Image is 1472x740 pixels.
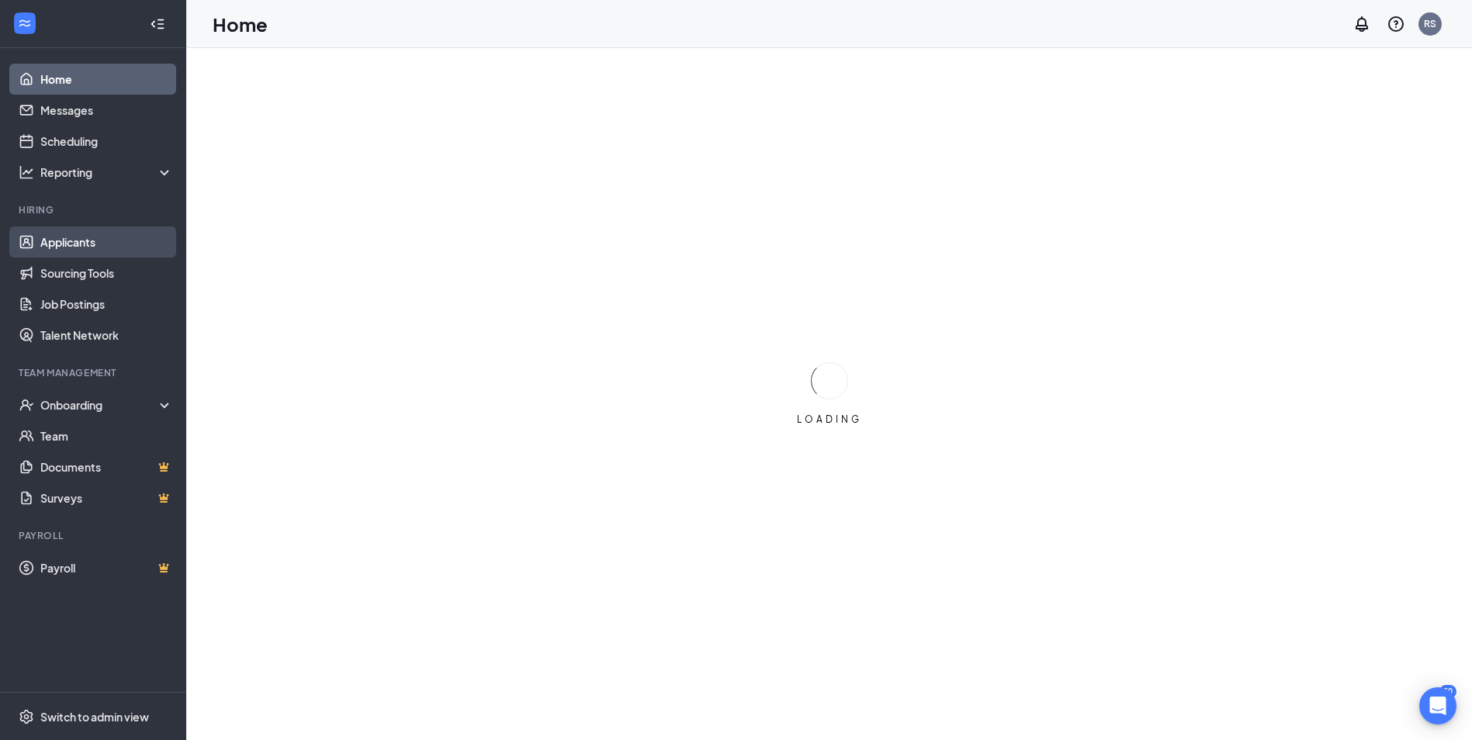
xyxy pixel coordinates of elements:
[19,164,34,180] svg: Analysis
[1439,685,1456,698] div: 30
[19,203,170,216] div: Hiring
[19,366,170,379] div: Team Management
[791,413,868,426] div: LOADING
[40,397,160,413] div: Onboarding
[40,320,173,351] a: Talent Network
[19,529,170,542] div: Payroll
[40,289,173,320] a: Job Postings
[40,420,173,451] a: Team
[40,226,173,258] a: Applicants
[1419,687,1456,724] div: Open Intercom Messenger
[1387,15,1405,33] svg: QuestionInfo
[213,11,268,37] h1: Home
[40,552,173,583] a: PayrollCrown
[19,397,34,413] svg: UserCheck
[17,16,33,31] svg: WorkstreamLogo
[40,258,173,289] a: Sourcing Tools
[40,482,173,514] a: SurveysCrown
[40,95,173,126] a: Messages
[1353,15,1371,33] svg: Notifications
[19,709,34,724] svg: Settings
[40,709,149,724] div: Switch to admin view
[40,64,173,95] a: Home
[40,451,173,482] a: DocumentsCrown
[150,16,165,32] svg: Collapse
[40,164,174,180] div: Reporting
[40,126,173,157] a: Scheduling
[1424,17,1436,30] div: RS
